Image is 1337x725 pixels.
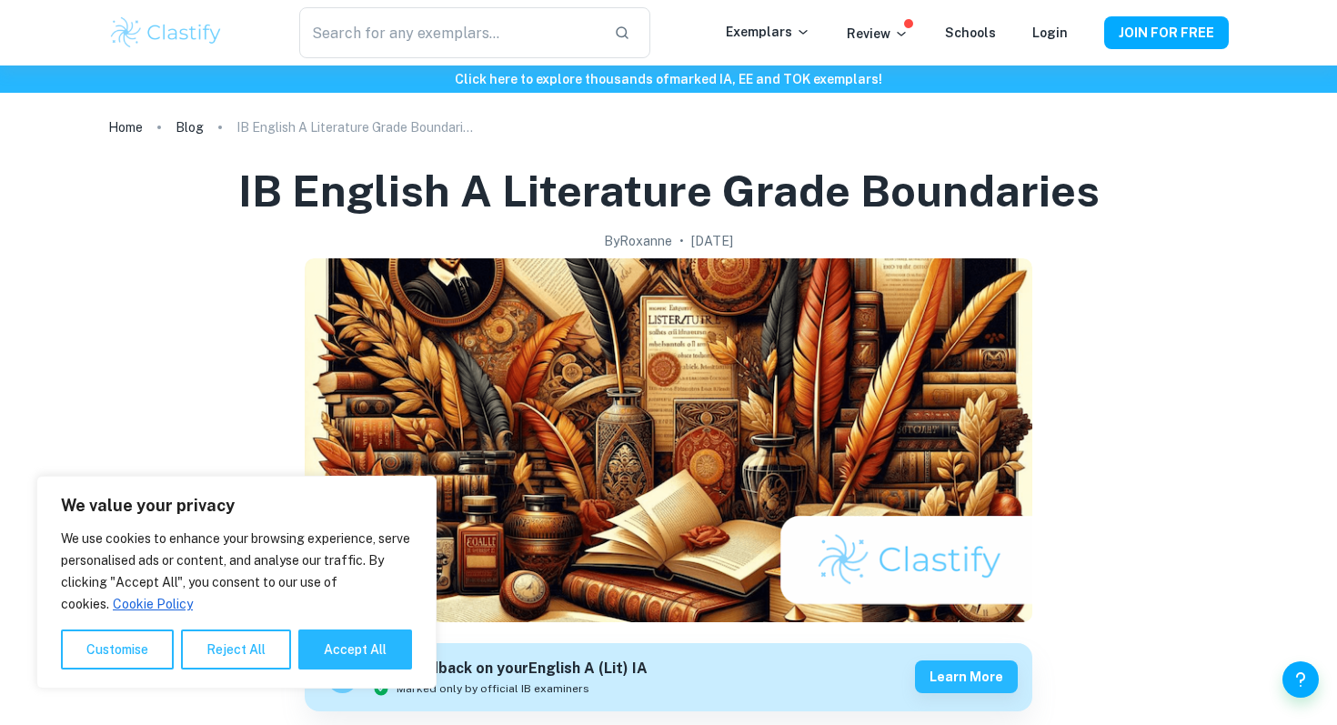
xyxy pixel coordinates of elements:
[1032,25,1068,40] a: Login
[679,231,684,251] p: •
[299,7,599,58] input: Search for any exemplars...
[305,643,1032,711] a: Get feedback on yourEnglish A (Lit) IAMarked only by official IB examinersLearn more
[36,476,437,689] div: We value your privacy
[176,115,204,140] a: Blog
[238,162,1100,220] h1: IB English A Literature Grade Boundaries
[1282,661,1319,698] button: Help and Feedback
[298,629,412,670] button: Accept All
[236,117,473,137] p: IB English A Literature Grade Boundaries
[112,596,194,612] a: Cookie Policy
[305,258,1032,622] img: IB English A Literature Grade Boundaries cover image
[726,22,810,42] p: Exemplars
[691,231,733,251] h2: [DATE]
[945,25,996,40] a: Schools
[847,24,909,44] p: Review
[373,658,648,680] h6: Get feedback on your English A (Lit) IA
[108,15,224,51] img: Clastify logo
[61,495,412,517] p: We value your privacy
[61,629,174,670] button: Customise
[1104,16,1229,49] button: JOIN FOR FREE
[61,528,412,615] p: We use cookies to enhance your browsing experience, serve personalised ads or content, and analys...
[915,660,1018,693] button: Learn more
[108,115,143,140] a: Home
[397,680,589,697] span: Marked only by official IB examiners
[604,231,672,251] h2: By Roxanne
[4,69,1333,89] h6: Click here to explore thousands of marked IA, EE and TOK exemplars !
[181,629,291,670] button: Reject All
